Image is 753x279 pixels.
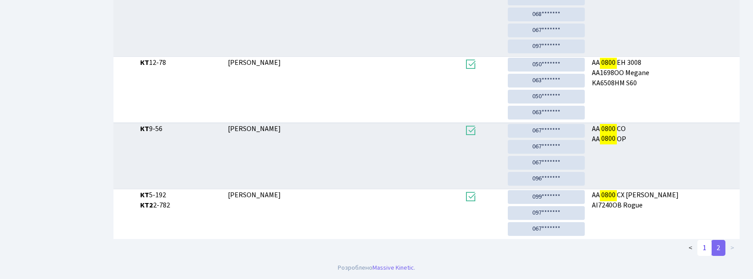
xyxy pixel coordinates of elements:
a: 1 [697,240,712,256]
b: КТ [140,190,149,200]
div: Розроблено . [338,263,415,273]
a: < [683,240,698,256]
mark: 0800 [600,123,617,135]
span: [PERSON_NAME] [228,190,281,200]
b: КТ [140,124,149,134]
span: 5-192 2-782 [140,190,221,211]
b: КТ [140,58,149,68]
span: [PERSON_NAME] [228,124,281,134]
mark: 0800 [600,132,617,145]
mark: 0800 [600,56,617,69]
a: Massive Kinetic [372,263,414,272]
span: АА СХ [PERSON_NAME] AI7240OB Rogue [592,190,736,211]
a: 2 [711,240,725,256]
span: AA EH 3008 АА1698OO Megane KA6508HM S60 [592,58,736,88]
b: КТ2 [140,200,153,210]
span: [PERSON_NAME] [228,58,281,68]
span: 9-56 [140,124,221,134]
span: АА СО АА ОР [592,124,736,144]
mark: 0800 [600,189,617,201]
span: 12-78 [140,58,221,68]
